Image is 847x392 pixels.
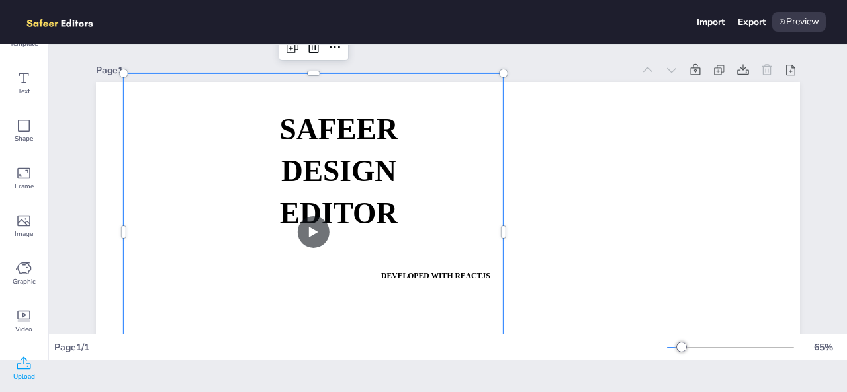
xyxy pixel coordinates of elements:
[15,229,33,239] span: Image
[21,12,112,32] img: logo.png
[772,12,826,32] div: Preview
[54,341,667,354] div: Page 1 / 1
[807,341,839,354] div: 65 %
[15,134,33,144] span: Shape
[15,181,34,192] span: Frame
[738,16,766,28] div: Export
[697,16,725,28] div: Import
[13,372,35,382] span: Upload
[18,86,30,97] span: Text
[96,64,633,77] div: Page 1
[10,38,38,49] span: Template
[13,276,36,287] span: Graphic
[15,324,32,334] span: Video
